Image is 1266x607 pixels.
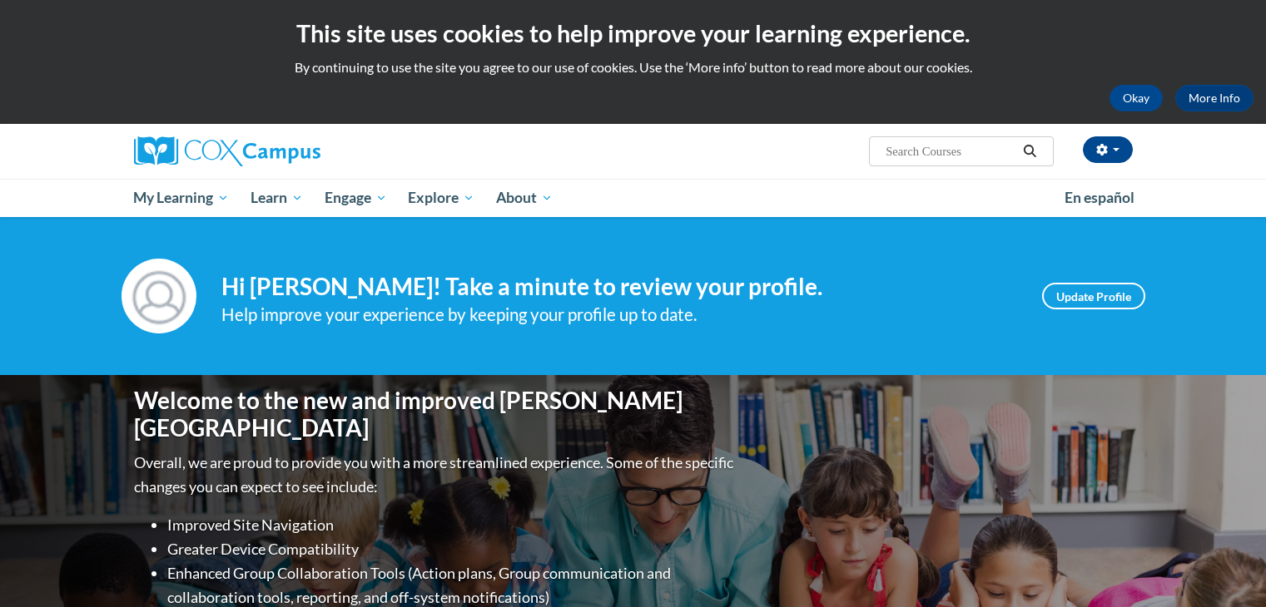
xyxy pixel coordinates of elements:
[1065,189,1134,206] span: En español
[167,513,737,537] li: Improved Site Navigation
[884,141,1017,161] input: Search Courses
[485,179,563,217] a: About
[134,136,320,166] img: Cox Campus
[12,17,1254,50] h2: This site uses cookies to help improve your learning experience.
[325,188,387,208] span: Engage
[109,179,1158,217] div: Main menu
[1042,283,1145,309] a: Update Profile
[408,188,474,208] span: Explore
[240,179,314,217] a: Learn
[314,179,398,217] a: Engage
[397,179,485,217] a: Explore
[167,537,737,561] li: Greater Device Compatibility
[123,179,241,217] a: My Learning
[134,387,737,442] h1: Welcome to the new and improved [PERSON_NAME][GEOGRAPHIC_DATA]
[134,136,450,166] a: Cox Campus
[221,301,1017,328] div: Help improve your experience by keeping your profile up to date.
[134,451,737,499] p: Overall, we are proud to provide you with a more streamlined experience. Some of the specific cha...
[1199,540,1253,594] iframe: Button to launch messaging window
[221,273,1017,301] h4: Hi [PERSON_NAME]! Take a minute to review your profile.
[1175,85,1254,111] a: More Info
[122,259,196,333] img: Profile Image
[1083,136,1133,163] button: Account Settings
[1054,180,1145,215] a: En español
[496,188,553,208] span: About
[1017,141,1042,161] button: Search
[133,188,229,208] span: My Learning
[1110,85,1163,111] button: Okay
[12,58,1254,76] p: By continuing to use the site you agree to our use of cookies. Use the ‘More info’ button to read...
[251,188,303,208] span: Learn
